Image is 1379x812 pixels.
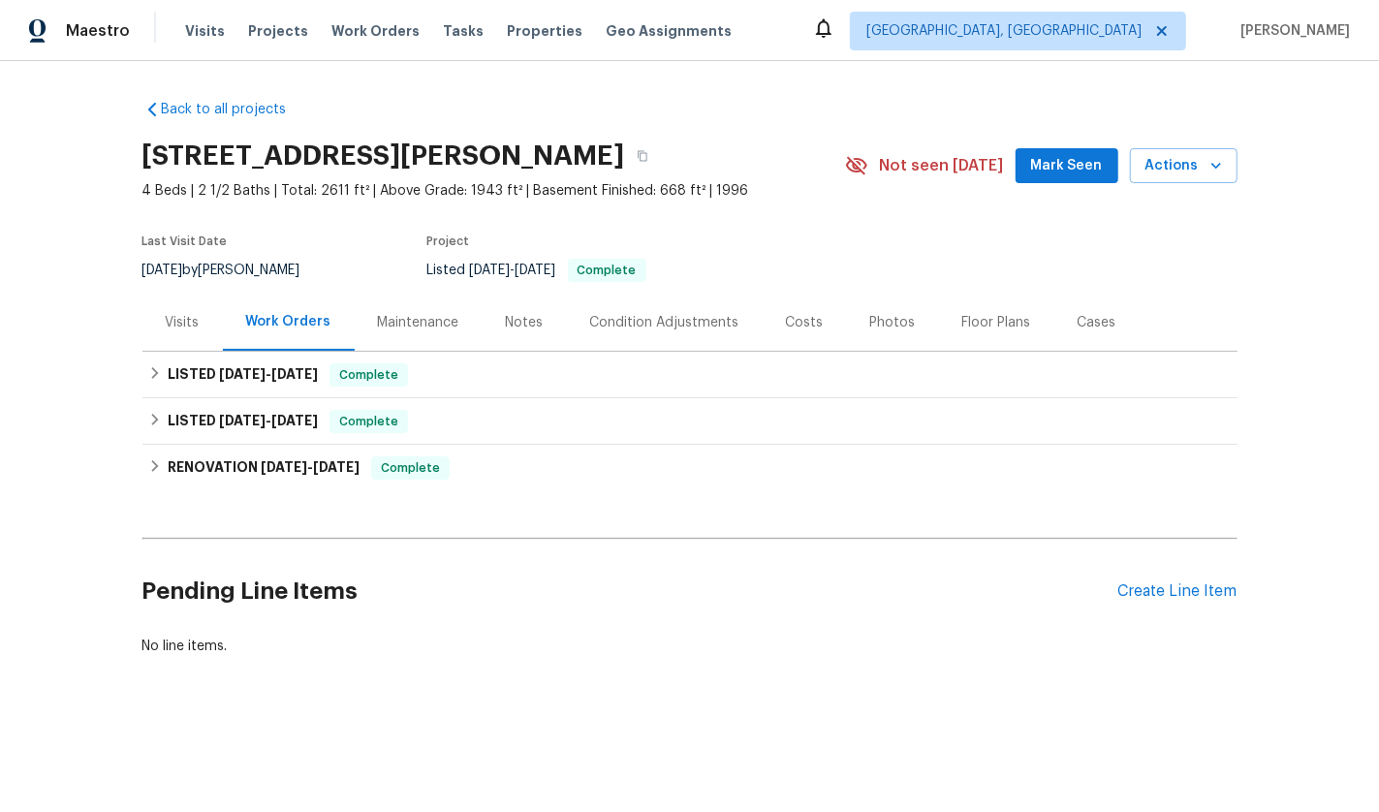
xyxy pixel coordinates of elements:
h2: Pending Line Items [142,547,1118,637]
span: Complete [331,412,406,431]
span: [DATE] [142,264,183,277]
div: LISTED [DATE]-[DATE]Complete [142,352,1238,398]
div: Notes [506,313,544,332]
div: Floor Plans [962,313,1031,332]
span: Actions [1145,154,1222,178]
span: - [470,264,556,277]
button: Mark Seen [1016,148,1118,184]
a: Back to all projects [142,100,329,119]
h6: LISTED [168,410,318,433]
div: No line items. [142,637,1238,656]
div: Cases [1078,313,1116,332]
span: Complete [373,458,448,478]
span: [PERSON_NAME] [1233,21,1350,41]
span: Mark Seen [1031,154,1103,178]
div: Maintenance [378,313,459,332]
h2: [STREET_ADDRESS][PERSON_NAME] [142,146,625,166]
span: - [261,460,360,474]
span: Geo Assignments [606,21,732,41]
span: Tasks [443,24,484,38]
span: 4 Beds | 2 1/2 Baths | Total: 2611 ft² | Above Grade: 1943 ft² | Basement Finished: 668 ft² | 1996 [142,181,845,201]
div: Condition Adjustments [590,313,739,332]
div: Work Orders [246,312,331,331]
span: Work Orders [331,21,420,41]
span: - [219,414,318,427]
span: Maestro [66,21,130,41]
div: by [PERSON_NAME] [142,259,324,282]
button: Copy Address [625,139,660,173]
span: Complete [570,265,644,276]
span: [DATE] [271,367,318,381]
span: [DATE] [219,367,266,381]
h6: LISTED [168,363,318,387]
span: Not seen [DATE] [880,156,1004,175]
span: Visits [185,21,225,41]
button: Actions [1130,148,1238,184]
span: [DATE] [261,460,307,474]
span: Properties [507,21,582,41]
span: [DATE] [516,264,556,277]
span: Listed [427,264,646,277]
span: Last Visit Date [142,235,228,247]
span: Project [427,235,470,247]
span: [DATE] [470,264,511,277]
span: Projects [248,21,308,41]
span: - [219,367,318,381]
div: LISTED [DATE]-[DATE]Complete [142,398,1238,445]
span: [DATE] [313,460,360,474]
span: [DATE] [271,414,318,427]
div: Create Line Item [1118,582,1238,601]
span: Complete [331,365,406,385]
div: RENOVATION [DATE]-[DATE]Complete [142,445,1238,491]
div: Visits [166,313,200,332]
span: [GEOGRAPHIC_DATA], [GEOGRAPHIC_DATA] [866,21,1142,41]
div: Costs [786,313,824,332]
span: [DATE] [219,414,266,427]
div: Photos [870,313,916,332]
h6: RENOVATION [168,456,360,480]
